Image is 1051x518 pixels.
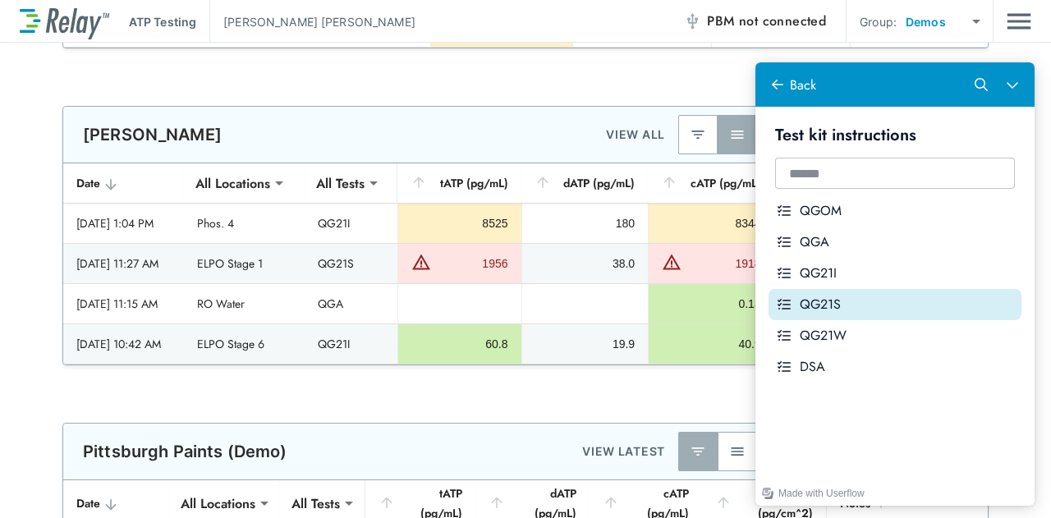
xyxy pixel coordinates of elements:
img: Drawer Icon [1007,6,1031,37]
td: Phos. 4 [184,204,305,243]
div: tATP (pg/mL) [411,173,507,193]
table: sticky table [63,163,988,364]
img: Offline Icon [684,13,700,30]
img: Latest [690,443,706,460]
p: ATP Testing [129,13,196,30]
div: 60.8 [411,336,507,352]
div: All Tests [305,167,376,199]
td: ELPO Stage 6 [184,324,305,364]
div: 180 [535,215,636,231]
p: Group: [860,13,897,30]
span: not connected [739,11,826,30]
div: 1956 [435,255,507,272]
img: View All [729,126,746,143]
div: [DATE] 11:15 AM [76,296,171,312]
button: PBM not connected [677,5,833,38]
div: All Locations [184,167,282,199]
div: [DATE] 11:27 AM [76,255,171,272]
td: RO Water [184,284,305,323]
td: QGA [305,284,397,323]
img: View All [729,443,746,460]
div: 19.9 [535,336,636,352]
div: 1918 [686,255,761,272]
p: Pittsburgh Paints (Demo) [83,442,287,461]
div: 8344 [662,215,761,231]
div: dATP (pg/mL) [535,173,636,193]
p: [PERSON_NAME] [83,125,222,144]
td: QG21S [305,244,397,283]
img: Latest [690,126,706,143]
p: VIEW LATEST [582,442,665,461]
span: PBM [707,10,826,33]
img: Warning [411,252,431,272]
div: [DATE] 10:42 AM [76,336,171,352]
img: Warning [662,252,682,272]
div: cATP (pg/mL) [661,173,761,193]
iframe: Resource center [755,62,1035,506]
div: 8525 [411,215,507,231]
p: VIEW ALL [606,125,665,144]
div: 40.9 [662,336,761,352]
div: 38.0 [535,255,636,272]
div: [DATE] 1:04 PM [76,215,171,231]
p: [PERSON_NAME] [PERSON_NAME] [223,13,415,30]
td: ELPO Stage 1 [184,244,305,283]
th: Date [63,163,184,204]
td: QG21I [305,204,397,243]
div: 0.13 [662,296,761,312]
td: QG21I [305,324,397,364]
img: LuminUltra Relay [20,4,109,39]
button: Main menu [1007,6,1031,37]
